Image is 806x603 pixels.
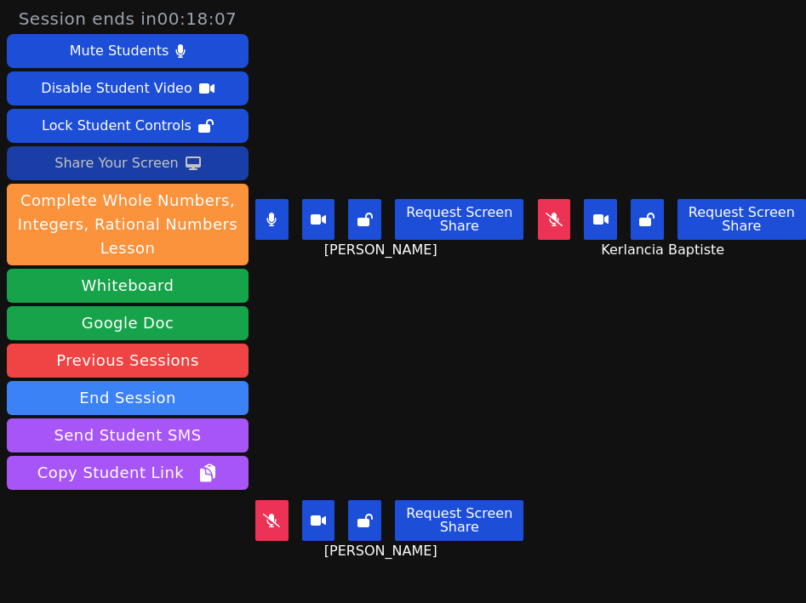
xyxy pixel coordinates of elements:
[395,199,523,240] button: Request Screen Share
[7,381,249,415] button: End Session
[7,71,249,105] button: Disable Student Video
[324,240,442,260] span: [PERSON_NAME]
[7,306,249,340] a: Google Doc
[7,418,249,452] button: Send Student SMS
[7,34,249,68] button: Mute Students
[42,112,191,139] div: Lock Student Controls
[157,9,237,29] time: 00:18:07
[7,109,249,143] button: Lock Student Controls
[677,199,806,240] button: Request Screen Share
[19,7,237,31] span: Session ends in
[7,344,249,378] a: Previous Sessions
[7,456,249,490] button: Copy Student Link
[54,150,179,177] div: Share Your Screen
[37,461,218,485] span: Copy Student Link
[395,500,523,541] button: Request Screen Share
[7,184,249,265] button: Complete Whole Numbers, Integers, Rational Numbers Lesson
[601,240,729,260] span: Kerlancia Baptiste
[41,75,191,102] div: Disable Student Video
[7,146,249,180] button: Share Your Screen
[324,541,442,561] span: [PERSON_NAME]
[70,37,169,65] div: Mute Students
[7,269,249,303] button: Whiteboard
